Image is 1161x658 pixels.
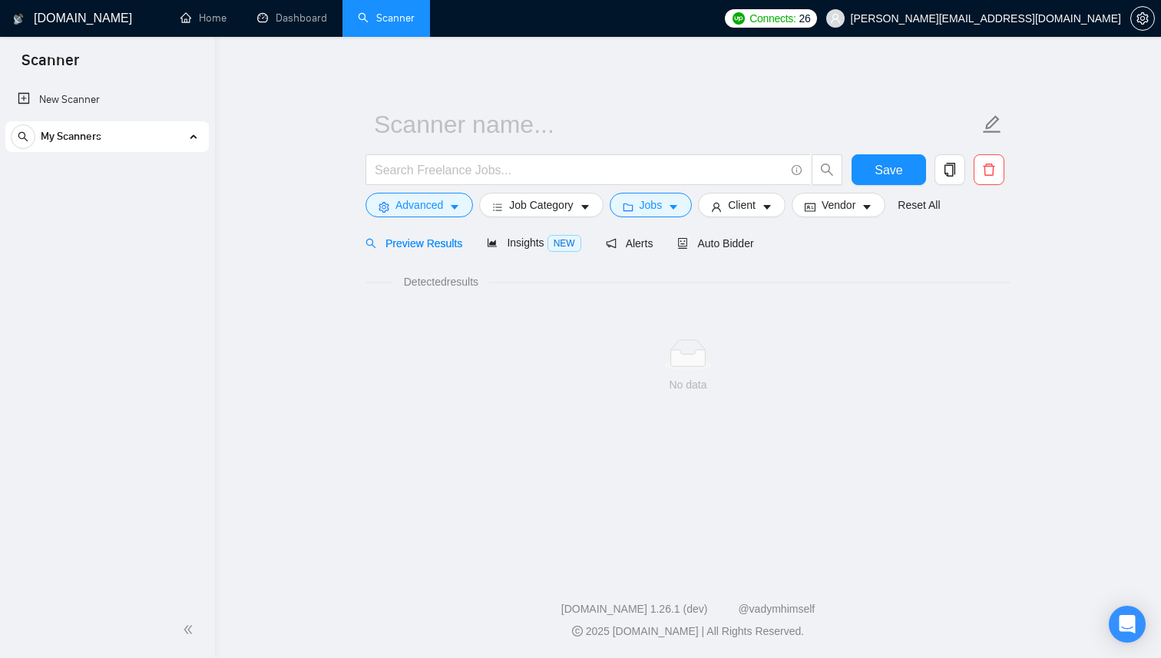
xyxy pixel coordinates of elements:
[799,10,811,27] span: 26
[668,201,679,213] span: caret-down
[395,197,443,213] span: Advanced
[640,197,663,213] span: Jobs
[572,626,583,637] span: copyright
[875,160,902,180] span: Save
[762,201,772,213] span: caret-down
[227,623,1149,640] div: 2025 [DOMAIN_NAME] | All Rights Reserved.
[1109,606,1146,643] div: Open Intercom Messenger
[41,121,101,152] span: My Scanners
[393,273,489,290] span: Detected results
[898,197,940,213] a: Reset All
[812,163,842,177] span: search
[487,236,580,249] span: Insights
[677,237,753,250] span: Auto Bidder
[606,238,617,249] span: notification
[728,197,756,213] span: Client
[5,121,209,158] li: My Scanners
[365,193,473,217] button: settingAdvancedcaret-down
[711,201,722,213] span: user
[862,201,872,213] span: caret-down
[365,237,462,250] span: Preview Results
[365,238,376,249] span: search
[561,603,708,615] a: [DOMAIN_NAME] 1.26.1 (dev)
[677,238,688,249] span: robot
[180,12,227,25] a: homeHome
[974,163,1004,177] span: delete
[358,12,415,25] a: searchScanner
[749,10,795,27] span: Connects:
[792,193,885,217] button: idcardVendorcaret-down
[1131,12,1154,25] span: setting
[934,154,965,185] button: copy
[18,84,197,115] a: New Scanner
[5,84,209,115] li: New Scanner
[822,197,855,213] span: Vendor
[378,376,998,393] div: No data
[623,201,633,213] span: folder
[610,193,693,217] button: folderJobscaret-down
[11,124,35,149] button: search
[733,12,745,25] img: upwork-logo.png
[830,13,841,24] span: user
[375,160,785,180] input: Search Freelance Jobs...
[487,237,498,248] span: area-chart
[982,114,1002,134] span: edit
[1130,6,1155,31] button: setting
[257,12,327,25] a: dashboardDashboard
[580,201,590,213] span: caret-down
[935,163,964,177] span: copy
[738,603,815,615] a: @vadymhimself
[449,201,460,213] span: caret-down
[492,201,503,213] span: bars
[606,237,653,250] span: Alerts
[9,49,91,81] span: Scanner
[12,131,35,142] span: search
[698,193,786,217] button: userClientcaret-down
[792,165,802,175] span: info-circle
[479,193,603,217] button: barsJob Categorycaret-down
[374,105,979,144] input: Scanner name...
[852,154,926,185] button: Save
[379,201,389,213] span: setting
[805,201,815,213] span: idcard
[509,197,573,213] span: Job Category
[974,154,1004,185] button: delete
[183,622,198,637] span: double-left
[13,7,24,31] img: logo
[812,154,842,185] button: search
[547,235,581,252] span: NEW
[1130,12,1155,25] a: setting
